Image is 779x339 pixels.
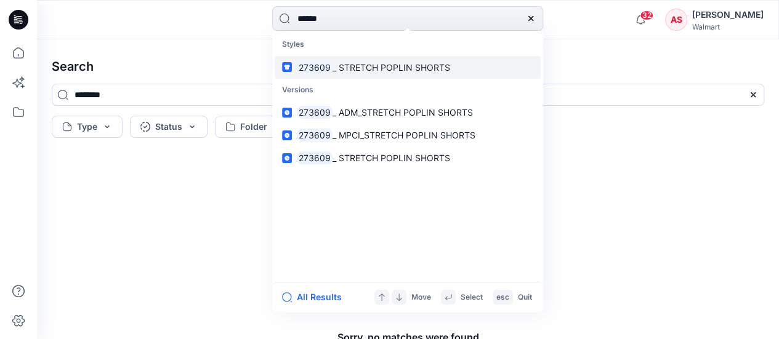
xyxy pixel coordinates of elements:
[640,10,653,20] span: 32
[411,291,431,304] p: Move
[333,62,450,73] span: _ STRETCH POPLIN SHORTS
[518,291,532,304] p: Quit
[275,124,541,146] a: 273609_ MPCI_STRETCH POPLIN SHORTS
[461,291,483,304] p: Select
[297,151,333,165] mark: 273609
[282,290,350,305] button: All Results
[496,291,509,304] p: esc
[665,9,687,31] div: AS
[297,128,333,142] mark: 273609
[692,7,764,22] div: [PERSON_NAME]
[297,105,333,119] mark: 273609
[215,116,293,138] button: Folder
[52,116,123,138] button: Type
[130,116,208,138] button: Status
[275,33,541,56] p: Styles
[275,79,541,102] p: Versions
[42,49,774,84] h4: Search
[333,107,473,118] span: _ ADM_STRETCH POPLIN SHORTS
[275,56,541,79] a: 273609_ STRETCH POPLIN SHORTS
[275,146,541,169] a: 273609_ STRETCH POPLIN SHORTS
[692,22,764,31] div: Walmart
[333,130,475,140] span: _ MPCI_STRETCH POPLIN SHORTS
[275,101,541,124] a: 273609_ ADM_STRETCH POPLIN SHORTS
[297,60,333,74] mark: 273609
[333,153,450,163] span: _ STRETCH POPLIN SHORTS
